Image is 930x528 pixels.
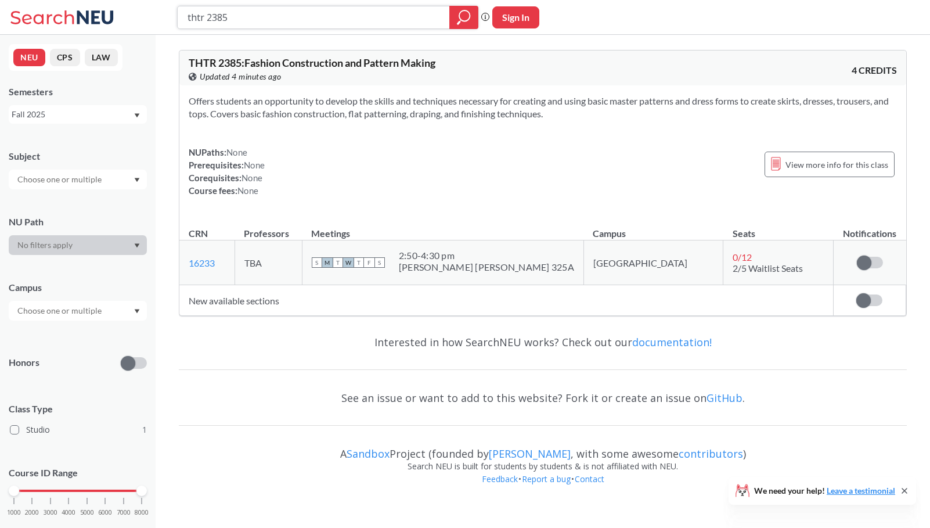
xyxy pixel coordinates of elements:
span: 6000 [98,509,112,516]
p: Honors [9,356,39,369]
a: contributors [679,447,743,461]
td: New available sections [179,285,833,316]
span: W [343,257,354,268]
span: S [312,257,322,268]
button: Sign In [492,6,539,28]
svg: Dropdown arrow [134,309,140,314]
span: 8000 [135,509,149,516]
a: [PERSON_NAME] [489,447,571,461]
span: Class Type [9,403,147,415]
span: None [237,185,258,196]
span: 7000 [117,509,131,516]
span: 4 CREDITS [852,64,897,77]
span: 5000 [80,509,94,516]
div: NUPaths: Prerequisites: Corequisites: Course fees: [189,146,265,197]
div: Dropdown arrow [9,235,147,255]
div: Campus [9,281,147,294]
span: None [226,147,247,157]
div: 2:50 - 4:30 pm [399,250,574,261]
div: NU Path [9,215,147,228]
input: Class, professor, course number, "phrase" [186,8,441,27]
p: Course ID Range [9,466,147,480]
span: 0 / 12 [733,252,752,263]
th: Professors [235,215,302,240]
span: 4000 [62,509,75,516]
a: 16233 [189,257,215,268]
section: Offers students an opportunity to develop the skills and techniques necessary for creating and us... [189,95,897,120]
td: [GEOGRAPHIC_DATA] [583,240,723,285]
div: [PERSON_NAME] [PERSON_NAME] 325A [399,261,574,273]
input: Choose one or multiple [12,173,109,186]
div: Fall 2025 [12,108,133,121]
span: THTR 2385 : Fashion Construction and Pattern Making [189,56,435,69]
span: None [241,173,262,183]
div: Dropdown arrow [9,301,147,321]
div: • • [179,473,907,503]
label: Studio [10,422,147,437]
svg: magnifying glass [457,9,471,26]
span: T [333,257,343,268]
svg: Dropdown arrow [134,178,140,182]
span: Updated 4 minutes ago [200,70,282,83]
svg: Dropdown arrow [134,243,140,248]
span: 1000 [7,509,21,516]
span: T [354,257,364,268]
span: 2/5 Waitlist Seats [733,263,803,274]
span: None [244,160,265,170]
a: Feedback [481,473,518,484]
div: See an issue or want to add to this website? Fork it or create an issue on . [179,381,907,415]
button: CPS [50,49,80,66]
th: Campus [583,215,723,240]
a: Sandbox [347,447,390,461]
div: Semesters [9,85,147,98]
div: Subject [9,150,147,163]
div: A Project (founded by , with some awesome ) [179,437,907,460]
button: NEU [13,49,45,66]
button: LAW [85,49,118,66]
span: S [374,257,385,268]
span: 2000 [25,509,39,516]
span: We need your help! [754,487,895,495]
div: Search NEU is built for students by students & is not affiliated with NEU. [179,460,907,473]
a: documentation! [632,335,712,349]
a: GitHub [706,391,742,405]
th: Seats [723,215,834,240]
span: M [322,257,333,268]
a: Contact [574,473,605,484]
input: Choose one or multiple [12,304,109,318]
div: Fall 2025Dropdown arrow [9,105,147,124]
span: 1 [142,423,147,436]
svg: Dropdown arrow [134,113,140,118]
th: Meetings [302,215,583,240]
span: F [364,257,374,268]
td: TBA [235,240,302,285]
th: Notifications [833,215,906,240]
span: View more info for this class [785,157,888,172]
span: 3000 [44,509,57,516]
a: Leave a testimonial [827,486,895,495]
div: Interested in how SearchNEU works? Check out our [179,325,907,359]
div: magnifying glass [449,6,478,29]
a: Report a bug [521,473,571,484]
div: Dropdown arrow [9,170,147,189]
div: CRN [189,227,208,240]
